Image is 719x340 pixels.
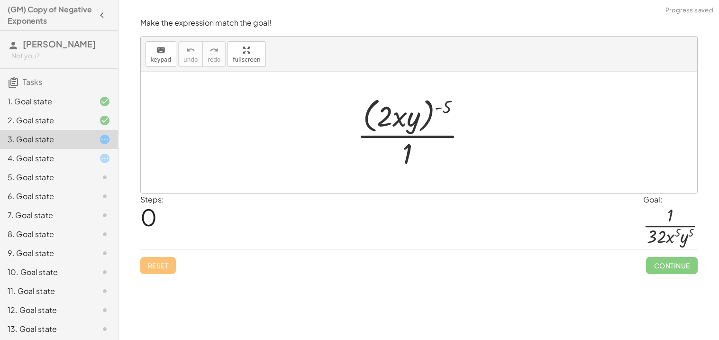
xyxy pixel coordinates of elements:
div: 8. Goal state [8,229,84,240]
div: Goal: [643,194,698,205]
div: 3. Goal state [8,134,84,145]
i: Task started. [99,153,110,164]
button: undoundo [178,41,203,67]
i: Task not started. [99,172,110,183]
span: fullscreen [233,56,260,63]
div: Not you? [11,51,110,61]
button: keyboardkeypad [146,41,177,67]
span: keypad [151,56,172,63]
i: Task not started. [99,248,110,259]
i: Task not started. [99,285,110,297]
div: 2. Goal state [8,115,84,126]
div: 4. Goal state [8,153,84,164]
i: Task not started. [99,323,110,335]
div: 13. Goal state [8,323,84,335]
i: keyboard [156,45,165,56]
label: Steps: [140,194,164,204]
i: Task finished and correct. [99,96,110,107]
i: Task finished and correct. [99,115,110,126]
i: undo [186,45,195,56]
span: [PERSON_NAME] [23,38,96,49]
i: Task not started. [99,229,110,240]
button: redoredo [202,41,226,67]
div: 6. Goal state [8,191,84,202]
span: Tasks [23,77,42,87]
div: 12. Goal state [8,304,84,316]
button: fullscreen [228,41,265,67]
i: Task not started. [99,191,110,202]
span: Progress saved [665,6,713,15]
span: 0 [140,202,157,231]
i: Task not started. [99,304,110,316]
div: 9. Goal state [8,248,84,259]
i: redo [209,45,218,56]
i: Task not started. [99,266,110,278]
div: 11. Goal state [8,285,84,297]
i: Task started. [99,134,110,145]
div: 7. Goal state [8,210,84,221]
span: redo [208,56,220,63]
span: undo [183,56,198,63]
div: 10. Goal state [8,266,84,278]
h4: (GM) Copy of Negative Exponents [8,4,93,27]
div: 5. Goal state [8,172,84,183]
p: Make the expression match the goal! [140,18,698,28]
div: 1. Goal state [8,96,84,107]
i: Task not started. [99,210,110,221]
